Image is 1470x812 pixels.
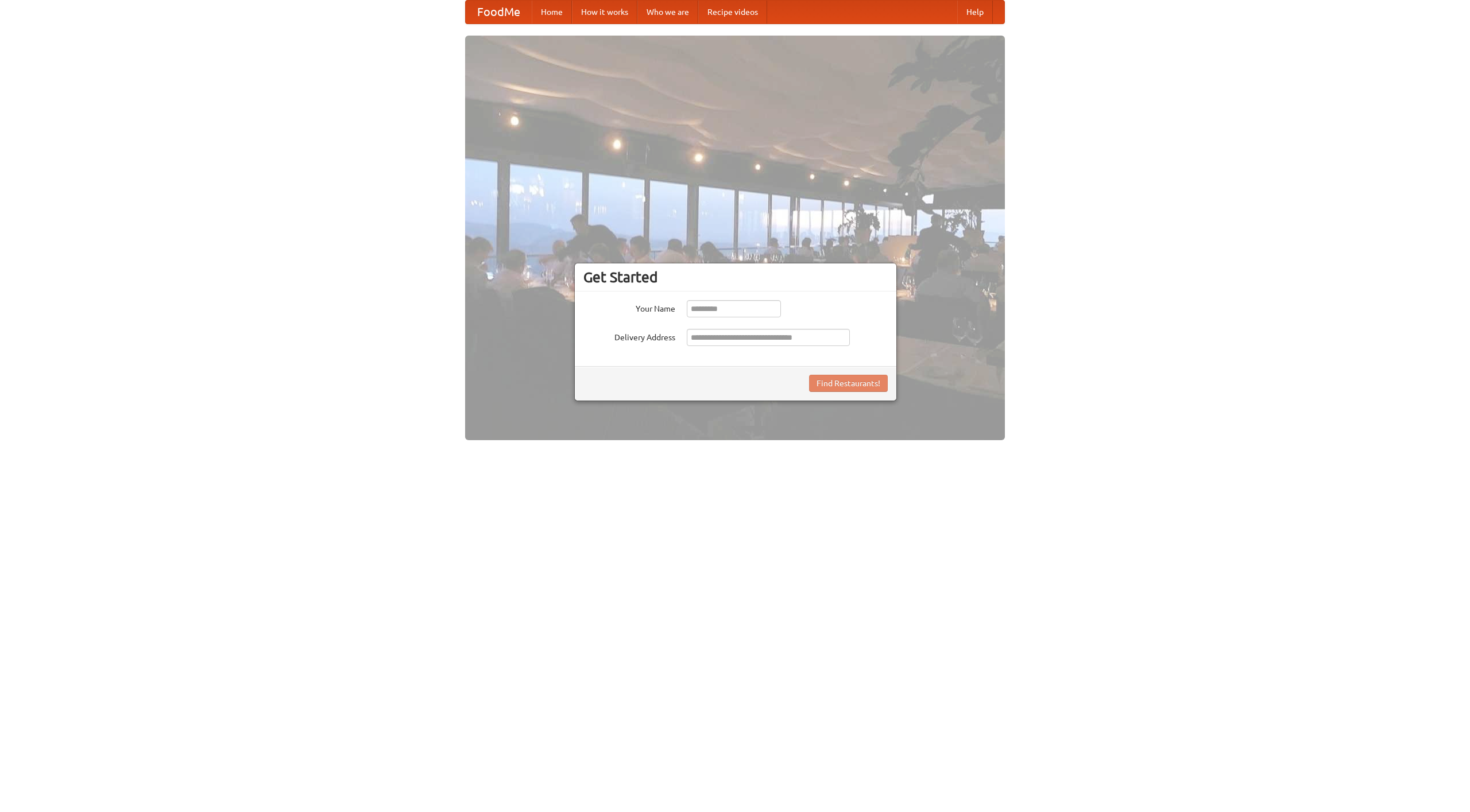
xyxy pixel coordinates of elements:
a: How it works [572,1,637,24]
h3: Get Started [583,269,888,286]
a: FoodMe [466,1,532,24]
a: Home [532,1,572,24]
a: Help [957,1,993,24]
label: Your Name [583,300,675,314]
button: Find Restaurants! [809,375,888,392]
a: Who we are [637,1,698,24]
label: Delivery Address [583,329,675,343]
a: Recipe videos [698,1,767,24]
